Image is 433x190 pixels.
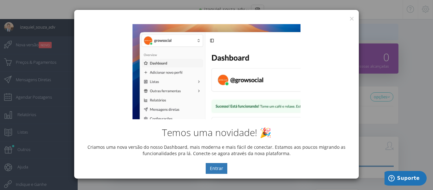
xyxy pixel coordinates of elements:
button: Entrar [206,163,227,174]
h2: Temos uma novidade! 🎉 [79,127,354,138]
iframe: Abre um widget para que você possa encontrar mais informações [385,171,427,187]
img: New Dashboard [132,24,301,119]
button: × [349,14,354,23]
p: Criamos uma nova versão do nosso Dashboard, mais moderna e mais fácil de conectar. Estamos aos po... [79,144,354,157]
